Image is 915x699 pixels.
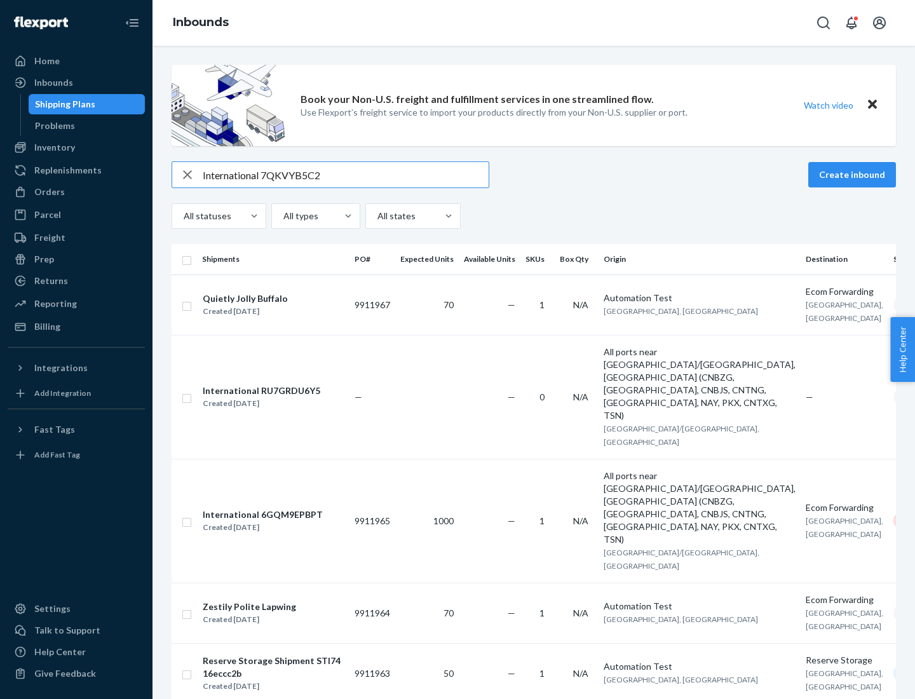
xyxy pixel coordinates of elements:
[508,668,515,679] span: —
[34,624,100,637] div: Talk to Support
[34,423,75,436] div: Fast Tags
[604,660,796,673] div: Automation Test
[8,642,145,662] a: Help Center
[34,141,75,154] div: Inventory
[459,244,520,275] th: Available Units
[34,362,88,374] div: Integrations
[163,4,239,41] ol: breadcrumbs
[34,646,86,658] div: Help Center
[8,227,145,248] a: Freight
[806,391,813,402] span: —
[8,137,145,158] a: Inventory
[355,391,362,402] span: —
[203,508,323,521] div: International 6GQM9EPBPT
[203,613,296,626] div: Created [DATE]
[34,275,68,287] div: Returns
[349,583,395,643] td: 9911964
[433,515,454,526] span: 1000
[539,391,545,402] span: 0
[34,602,71,615] div: Settings
[604,675,758,684] span: [GEOGRAPHIC_DATA], [GEOGRAPHIC_DATA]
[539,515,545,526] span: 1
[520,244,555,275] th: SKUs
[34,55,60,67] div: Home
[203,305,288,318] div: Created [DATE]
[301,92,654,107] p: Book your Non-U.S. freight and fulfillment services in one streamlined flow.
[203,601,296,613] div: Zestily Polite Lapwing
[573,299,588,310] span: N/A
[806,594,883,606] div: Ecom Forwarding
[34,76,73,89] div: Inbounds
[35,98,95,111] div: Shipping Plans
[8,316,145,337] a: Billing
[539,607,545,618] span: 1
[35,119,75,132] div: Problems
[508,515,515,526] span: —
[539,299,545,310] span: 1
[34,186,65,198] div: Orders
[203,384,320,397] div: International RU7GRDU6Y5
[182,210,184,222] input: All statuses
[604,424,759,447] span: [GEOGRAPHIC_DATA]/[GEOGRAPHIC_DATA], [GEOGRAPHIC_DATA]
[349,459,395,583] td: 9911965
[8,72,145,93] a: Inbounds
[282,210,283,222] input: All types
[8,249,145,269] a: Prep
[604,600,796,613] div: Automation Test
[604,292,796,304] div: Automation Test
[8,51,145,71] a: Home
[29,94,146,114] a: Shipping Plans
[203,397,320,410] div: Created [DATE]
[539,668,545,679] span: 1
[8,599,145,619] a: Settings
[806,608,883,631] span: [GEOGRAPHIC_DATA], [GEOGRAPHIC_DATA]
[34,231,65,244] div: Freight
[806,285,883,298] div: Ecom Forwarding
[508,607,515,618] span: —
[203,655,344,680] div: Reserve Storage Shipment STI7416eccc2b
[203,521,323,534] div: Created [DATE]
[508,391,515,402] span: —
[8,182,145,202] a: Orders
[34,388,91,398] div: Add Integration
[573,668,588,679] span: N/A
[573,391,588,402] span: N/A
[301,106,688,119] p: Use Flexport’s freight service to import your products directly from your Non-U.S. supplier or port.
[173,15,229,29] a: Inbounds
[8,383,145,404] a: Add Integration
[8,160,145,180] a: Replenishments
[604,346,796,422] div: All ports near [GEOGRAPHIC_DATA]/[GEOGRAPHIC_DATA], [GEOGRAPHIC_DATA] (CNBZG, [GEOGRAPHIC_DATA], ...
[8,205,145,225] a: Parcel
[34,208,61,221] div: Parcel
[349,275,395,335] td: 9911967
[8,620,145,641] a: Talk to Support
[14,17,68,29] img: Flexport logo
[864,96,881,114] button: Close
[604,614,758,624] span: [GEOGRAPHIC_DATA], [GEOGRAPHIC_DATA]
[867,10,892,36] button: Open account menu
[203,292,288,305] div: Quietly Jolly Buffalo
[811,10,836,36] button: Open Search Box
[8,445,145,465] a: Add Fast Tag
[34,164,102,177] div: Replenishments
[806,516,883,539] span: [GEOGRAPHIC_DATA], [GEOGRAPHIC_DATA]
[806,668,883,691] span: [GEOGRAPHIC_DATA], [GEOGRAPHIC_DATA]
[890,317,915,382] button: Help Center
[573,515,588,526] span: N/A
[604,548,759,571] span: [GEOGRAPHIC_DATA]/[GEOGRAPHIC_DATA], [GEOGRAPHIC_DATA]
[34,320,60,333] div: Billing
[29,116,146,136] a: Problems
[796,96,862,114] button: Watch video
[444,607,454,618] span: 70
[376,210,377,222] input: All states
[8,271,145,291] a: Returns
[34,297,77,310] div: Reporting
[839,10,864,36] button: Open notifications
[203,680,344,693] div: Created [DATE]
[119,10,145,36] button: Close Navigation
[8,358,145,378] button: Integrations
[8,294,145,314] a: Reporting
[34,667,96,680] div: Give Feedback
[349,244,395,275] th: PO#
